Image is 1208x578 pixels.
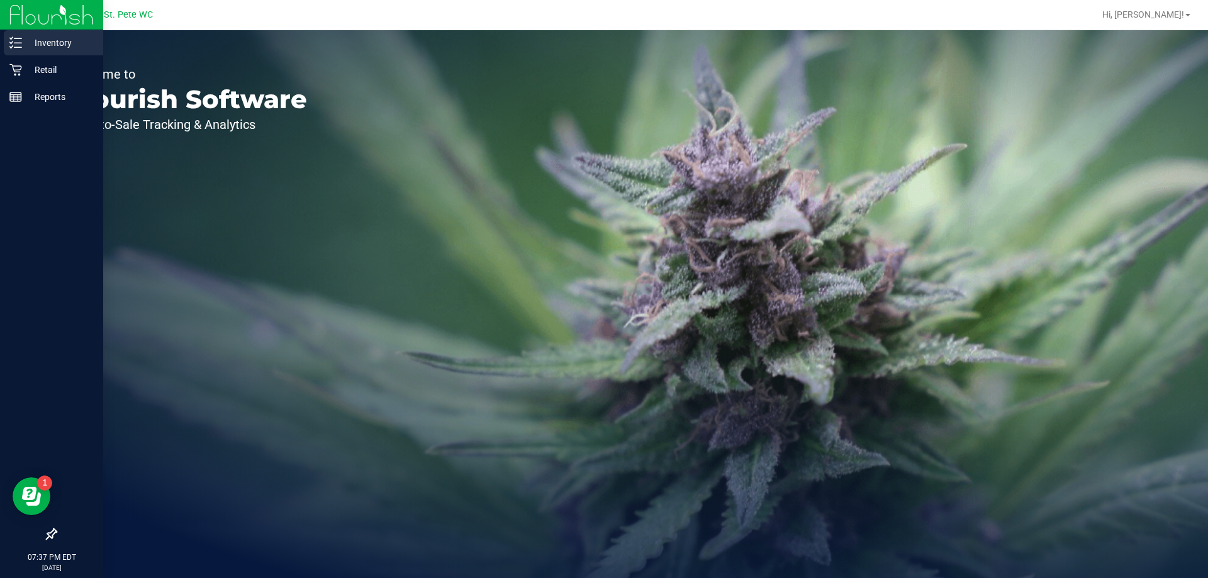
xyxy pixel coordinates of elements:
[22,62,98,77] p: Retail
[9,36,22,49] inline-svg: Inventory
[9,91,22,103] inline-svg: Reports
[6,563,98,572] p: [DATE]
[68,68,307,81] p: Welcome to
[68,118,307,131] p: Seed-to-Sale Tracking & Analytics
[1102,9,1184,19] span: Hi, [PERSON_NAME]!
[22,35,98,50] p: Inventory
[9,64,22,76] inline-svg: Retail
[104,9,153,20] span: St. Pete WC
[13,477,50,515] iframe: Resource center
[22,89,98,104] p: Reports
[6,552,98,563] p: 07:37 PM EDT
[37,475,52,491] iframe: Resource center unread badge
[68,87,307,112] p: Flourish Software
